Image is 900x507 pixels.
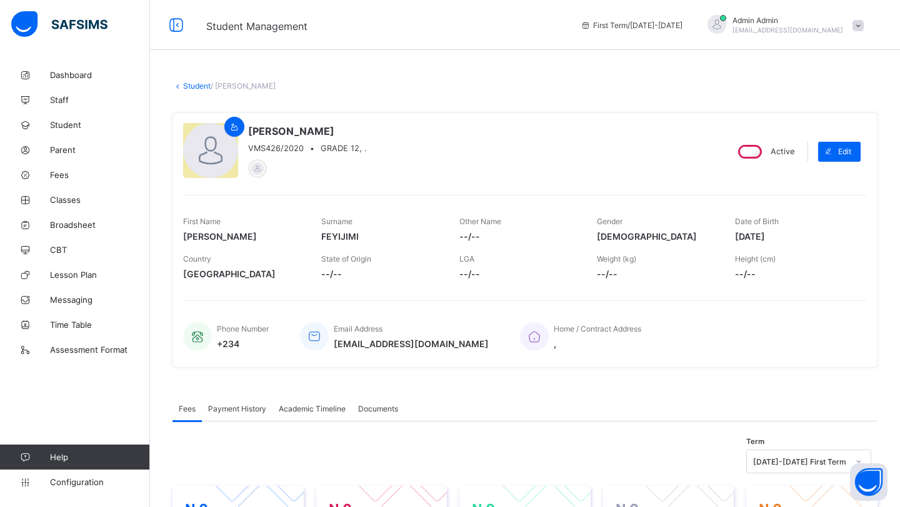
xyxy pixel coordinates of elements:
span: Classes [50,195,150,205]
span: Height (cm) [735,254,776,263]
span: Student Management [206,20,307,32]
span: --/-- [459,268,579,279]
span: Student [50,120,150,130]
span: Configuration [50,477,149,487]
span: [DATE] [735,231,854,242]
span: Email Address [334,324,382,333]
span: Country [183,254,211,263]
button: Open asap [850,463,887,501]
span: First Name [183,217,221,226]
span: Phone Number [217,324,269,333]
span: Edit [838,147,851,156]
span: Parent [50,145,150,155]
span: State of Origin [321,254,371,263]
span: Active [771,147,794,156]
span: Admin Admin [732,16,843,25]
span: LGA [459,254,474,263]
span: [GEOGRAPHIC_DATA] [183,268,302,279]
span: VMS426/2020 [248,144,304,153]
span: Academic Timeline [279,404,346,413]
span: Gender [597,217,622,226]
span: Dashboard [50,70,150,80]
div: • [248,144,367,153]
span: [EMAIL_ADDRESS][DOMAIN_NAME] [732,26,843,34]
span: +234 [217,338,269,349]
span: session/term information [581,21,682,30]
span: Lesson Plan [50,270,150,280]
img: safsims [11,11,107,37]
span: --/-- [735,268,854,279]
span: Other Name [459,217,501,226]
span: , [554,338,641,349]
span: Time Table [50,320,150,330]
span: Documents [358,404,398,413]
span: Broadsheet [50,220,150,230]
span: --/-- [597,268,716,279]
div: AdminAdmin [695,15,870,36]
span: Fees [179,404,196,413]
span: Messaging [50,295,150,305]
span: FEYIJIMI [321,231,441,242]
span: Assessment Format [50,345,150,355]
span: Surname [321,217,352,226]
span: Home / Contract Address [554,324,641,333]
span: --/-- [459,231,579,242]
span: [EMAIL_ADDRESS][DOMAIN_NAME] [334,338,489,349]
span: Help [50,452,149,462]
span: Staff [50,95,150,105]
span: Payment History [208,404,266,413]
span: --/-- [321,268,441,279]
div: [DATE]-[DATE] First Term [753,457,848,466]
span: [DEMOGRAPHIC_DATA] [597,231,716,242]
span: CBT [50,245,150,255]
span: Date of Birth [735,217,779,226]
span: GRADE 12, . [321,144,367,153]
span: [PERSON_NAME] [183,231,302,242]
span: Fees [50,170,150,180]
span: Term [746,437,764,446]
span: / [PERSON_NAME] [211,81,276,91]
span: [PERSON_NAME] [248,125,367,137]
a: Student [183,81,211,91]
span: Weight (kg) [597,254,636,263]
